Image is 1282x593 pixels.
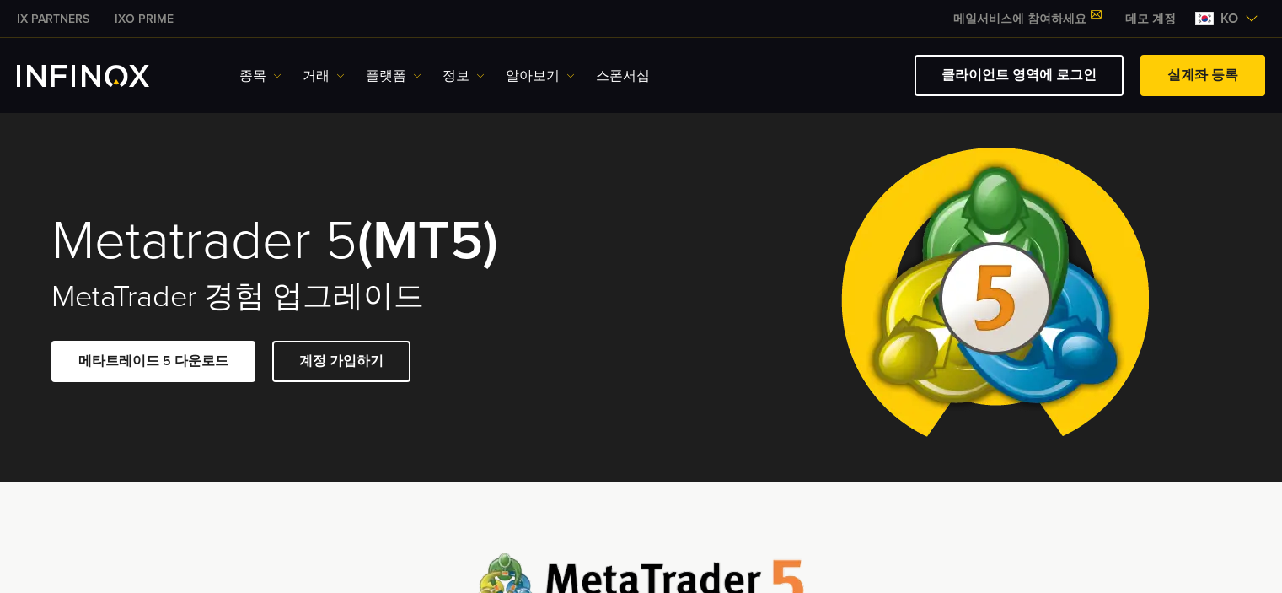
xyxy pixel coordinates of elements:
[51,278,618,315] h2: MetaTrader 경험 업그레이드
[102,10,186,28] a: INFINOX
[17,65,189,87] a: INFINOX Logo
[357,208,498,274] strong: (MT5)
[1113,10,1188,28] a: INFINOX MENU
[4,10,102,28] a: INFINOX
[443,66,485,86] a: 정보
[506,66,575,86] a: 알아보기
[303,66,345,86] a: 거래
[828,112,1162,482] img: Meta Trader 5
[366,66,421,86] a: 플랫폼
[596,66,650,86] a: 스폰서십
[272,341,410,382] a: 계정 가입하기
[1140,55,1265,96] a: 실계좌 등록
[1214,8,1245,29] span: ko
[51,341,255,382] a: 메타트레이드 5 다운로드
[915,55,1124,96] a: 클라이언트 영역에 로그인
[51,213,618,270] h1: Metatrader 5
[941,12,1113,26] a: 메일서비스에 참여하세요
[239,66,282,86] a: 종목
